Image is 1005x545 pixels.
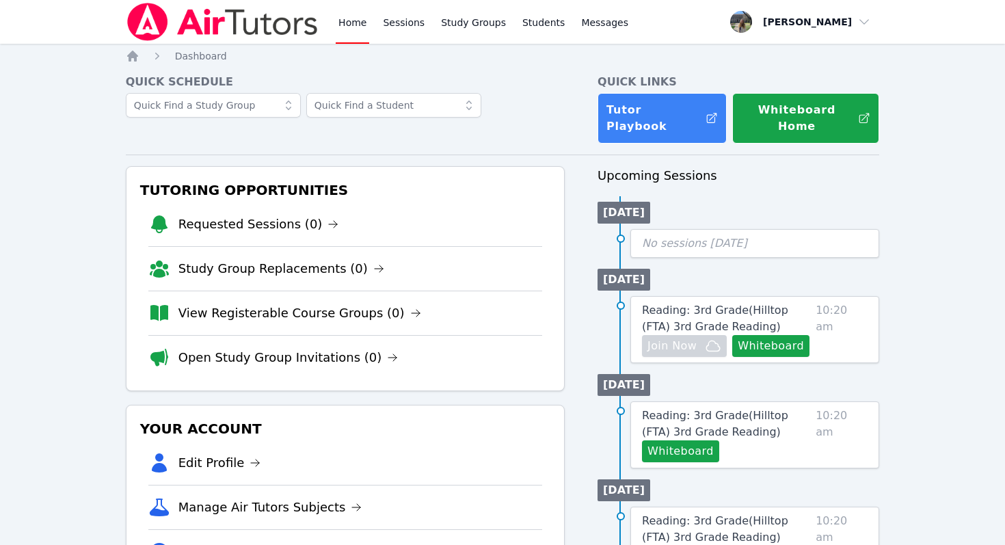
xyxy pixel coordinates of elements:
[598,93,727,144] a: Tutor Playbook
[126,3,319,41] img: Air Tutors
[598,479,650,501] li: [DATE]
[178,498,362,517] a: Manage Air Tutors Subjects
[598,202,650,224] li: [DATE]
[175,51,227,62] span: Dashboard
[642,335,727,357] button: Join Now
[642,514,788,544] span: Reading: 3rd Grade ( Hilltop (FTA) 3rd Grade Reading )
[126,93,301,118] input: Quick Find a Study Group
[178,453,261,473] a: Edit Profile
[137,178,553,202] h3: Tutoring Opportunities
[178,348,399,367] a: Open Study Group Invitations (0)
[642,304,788,333] span: Reading: 3rd Grade ( Hilltop (FTA) 3rd Grade Reading )
[642,237,747,250] span: No sessions [DATE]
[732,335,809,357] button: Whiteboard
[581,16,628,29] span: Messages
[642,409,788,438] span: Reading: 3rd Grade ( Hilltop (FTA) 3rd Grade Reading )
[175,49,227,63] a: Dashboard
[732,93,879,144] button: Whiteboard Home
[178,215,339,234] a: Requested Sessions (0)
[598,374,650,396] li: [DATE]
[126,49,880,63] nav: Breadcrumb
[642,302,810,335] a: Reading: 3rd Grade(Hilltop (FTA) 3rd Grade Reading)
[816,302,868,357] span: 10:20 am
[178,259,384,278] a: Study Group Replacements (0)
[642,440,719,462] button: Whiteboard
[306,93,481,118] input: Quick Find a Student
[598,74,879,90] h4: Quick Links
[178,304,421,323] a: View Registerable Course Groups (0)
[642,408,810,440] a: Reading: 3rd Grade(Hilltop (FTA) 3rd Grade Reading)
[647,338,697,354] span: Join Now
[137,416,553,441] h3: Your Account
[598,269,650,291] li: [DATE]
[816,408,868,462] span: 10:20 am
[126,74,565,90] h4: Quick Schedule
[598,166,879,185] h3: Upcoming Sessions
